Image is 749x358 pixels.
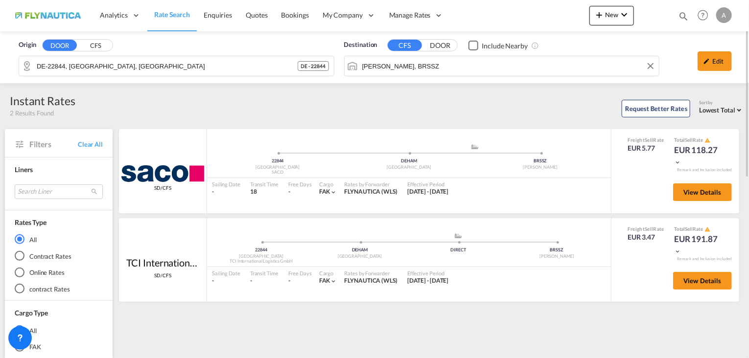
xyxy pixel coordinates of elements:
span: 22844 [255,247,267,252]
div: EUR 3.47 [628,232,664,242]
div: Include Nearby [482,41,528,51]
div: EUR 191.87 [674,233,723,257]
button: View Details [673,183,732,201]
span: Lowest Total [699,106,735,114]
div: Total Rate [674,136,723,144]
div: Free Days [288,269,312,277]
md-icon: icon-chevron-down [618,9,630,21]
span: Destination [344,40,377,50]
div: DEHAM [343,158,474,164]
div: 18 [250,188,279,196]
span: 2 Results Found [10,109,54,117]
div: Transit Time [250,180,279,188]
md-input-container: Santos, BRSSZ [345,56,659,76]
span: 22844 [272,158,284,163]
md-icon: icon-magnify [678,11,689,22]
button: DOOR [423,40,457,51]
div: - [288,277,290,285]
button: Request Better Rates [622,100,690,117]
md-icon: icon-chevron-down [674,159,681,166]
md-radio-button: All [15,325,103,335]
md-select: Select: Lowest Total [699,104,744,115]
span: My Company [323,10,363,20]
div: Rates by Forwarder [344,269,397,277]
div: TCI International Logistics GmbH [212,258,310,265]
div: DIRECT [409,247,508,253]
div: - [212,188,240,196]
md-radio-button: FAK [15,342,103,352]
div: A [716,7,732,23]
md-radio-button: contract Rates [15,284,103,294]
md-icon: icon-alert [705,137,711,143]
div: icon-magnify [678,11,689,25]
div: Free Days [288,180,312,188]
div: [GEOGRAPHIC_DATA] [212,253,310,260]
md-icon: Unchecked: Ignores neighbouring ports when fetching rates.Checked : Includes neighbouring ports w... [531,42,539,49]
button: icon-alert [704,136,711,144]
span: Sell [645,226,653,232]
div: Cargo [319,269,337,277]
div: Freight Rate [628,225,664,232]
span: Enquiries [204,11,232,19]
span: Sell [645,137,653,143]
div: [PERSON_NAME] [508,253,606,260]
md-radio-button: Online Rates [15,268,103,277]
button: Clear Input [643,59,658,73]
div: 01 Oct 2025 - 31 Dec 2025 [407,277,449,285]
div: Freight Rate [628,136,664,143]
span: Bookings [281,11,309,19]
div: BRSSZ [475,158,606,164]
div: BRSSZ [508,247,606,253]
span: Sell [685,226,693,232]
button: icon-plus 400-fgNewicon-chevron-down [589,6,634,25]
md-checkbox: Checkbox No Ink [468,40,528,50]
span: Analytics [100,10,128,20]
div: DEHAM [310,247,409,253]
md-icon: icon-chevron-down [674,248,681,255]
span: Manage Rates [389,10,431,20]
div: Sort by [699,100,744,106]
span: Origin [19,40,36,50]
span: SD/CFS [154,184,171,191]
span: Quotes [246,11,267,19]
div: TCI International Logistics [126,256,200,269]
span: [DATE] - [DATE] [407,277,449,284]
div: Instant Rates [10,93,75,109]
md-icon: assets/icons/custom/ship-fill.svg [452,233,464,238]
input: Search by Port [362,59,655,73]
div: [GEOGRAPHIC_DATA] [343,164,474,171]
span: SD/CFS [154,272,171,279]
span: [DATE] - [DATE] [407,188,449,195]
div: Effective Period [407,269,449,277]
div: Help [695,7,716,24]
span: View Details [683,277,722,285]
div: Remark and Inclusion included [670,167,739,173]
span: DE - 22844 [301,63,326,69]
input: Search by Door [37,59,298,73]
div: Transit Time [250,269,279,277]
div: 01 Oct 2024 - 31 Oct 2025 [407,188,449,196]
span: FLYNAUTICA (WLS) [344,277,397,284]
img: SACO [121,165,204,182]
div: Remark and Inclusion included [670,256,739,262]
md-icon: icon-chevron-down [330,189,337,196]
div: EUR 5.77 [628,143,664,153]
div: - [212,277,240,285]
div: Sailing Date [212,269,240,277]
div: [GEOGRAPHIC_DATA] [310,253,409,260]
div: [PERSON_NAME] [475,164,606,171]
div: icon-pencilEdit [698,51,732,71]
md-icon: icon-plus 400-fg [593,9,605,21]
button: CFS [388,40,422,51]
md-icon: icon-pencil [703,58,710,65]
span: View Details [683,188,722,196]
span: Rate Search [154,10,190,19]
span: Sell [685,137,693,143]
div: Rates by Forwarder [344,180,397,188]
button: icon-alert [704,225,711,233]
md-radio-button: All [15,234,103,244]
span: Clear All [78,140,103,149]
div: - [250,277,279,285]
div: Rates Type [15,218,47,227]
